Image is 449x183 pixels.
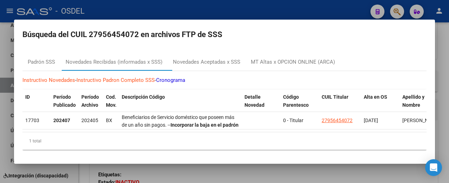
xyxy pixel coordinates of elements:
a: Instructivo Padron Completo SSS [76,77,155,83]
datatable-header-cell: ID [22,90,51,120]
span: Cod. Mov. [106,94,116,108]
div: Novedades Recibidas (informadas x SSS) [66,58,162,66]
span: 0 - Titular [283,118,303,123]
div: MT Altas x OPCION ONLINE (ARCA) [251,58,335,66]
span: Alta en OS [364,94,387,100]
datatable-header-cell: Alta en OS [361,90,400,120]
span: 202405 [81,118,98,123]
span: Período Archivo [81,94,99,108]
span: 27956454072 [322,118,353,123]
strong: 202407 [53,118,70,123]
datatable-header-cell: Código Parentesco [280,90,319,120]
datatable-header-cell: Período Publicado [51,90,79,120]
span: Período Publicado [53,94,76,108]
span: [PERSON_NAME] [402,118,440,123]
a: Cronograma [156,77,185,83]
span: Código Parentesco [283,94,309,108]
span: 17703 [25,118,39,123]
datatable-header-cell: Detalle Novedad [242,90,280,120]
div: Padrón SSS [28,58,55,66]
div: Novedades Aceptadas x SSS [173,58,240,66]
datatable-header-cell: Período Archivo [79,90,103,120]
span: CUIL Titular [322,94,348,100]
div: Open Intercom Messenger [425,159,442,176]
strong: Incorporar la baja en el padrón de la obra social. No informar a la SSSALUD [122,122,239,136]
span: BX [106,118,112,123]
datatable-header-cell: Descripción Código [119,90,242,120]
span: [DATE] [364,118,378,123]
h2: Búsqueda del CUIL 27956454072 en archivos FTP de SSS [22,28,427,41]
a: Instructivo Novedades [22,77,75,83]
p: - - [22,76,427,84]
span: Apellido y Nombre [402,94,424,108]
datatable-header-cell: CUIL Titular [319,90,361,120]
span: ID [25,94,30,100]
datatable-header-cell: Cod. Mov. [103,90,119,120]
span: Descripción Código [122,94,165,100]
span: Beneficiarios de Servicio doméstico que poseen más de un año sin pagos. -- -- Período de último p... [122,114,239,144]
div: 1 total [22,132,427,150]
span: Detalle Novedad [244,94,264,108]
datatable-header-cell: Apellido y Nombre [400,90,438,120]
